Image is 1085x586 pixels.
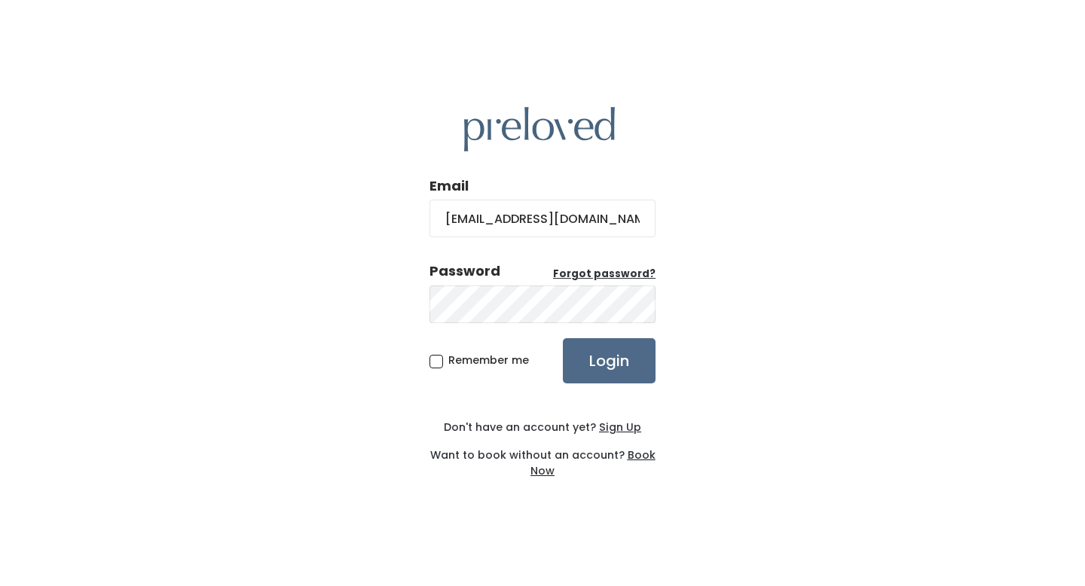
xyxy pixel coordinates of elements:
[429,176,469,196] label: Email
[553,267,656,281] u: Forgot password?
[599,420,641,435] u: Sign Up
[429,261,500,281] div: Password
[563,338,656,383] input: Login
[596,420,641,435] a: Sign Up
[448,353,529,368] span: Remember me
[429,420,656,435] div: Don't have an account yet?
[429,435,656,479] div: Want to book without an account?
[464,107,615,151] img: preloved logo
[553,267,656,282] a: Forgot password?
[530,447,656,478] a: Book Now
